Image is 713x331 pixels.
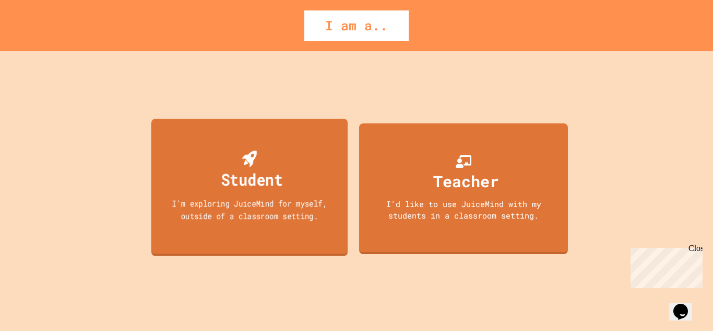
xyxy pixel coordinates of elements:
[433,169,499,193] div: Teacher
[4,4,72,66] div: Chat with us now!Close
[161,197,338,222] div: I'm exploring JuiceMind for myself, outside of a classroom setting.
[626,244,703,288] iframe: chat widget
[669,289,703,321] iframe: chat widget
[221,167,283,191] div: Student
[304,10,409,41] div: I am a..
[370,198,557,222] div: I'd like to use JuiceMind with my students in a classroom setting.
